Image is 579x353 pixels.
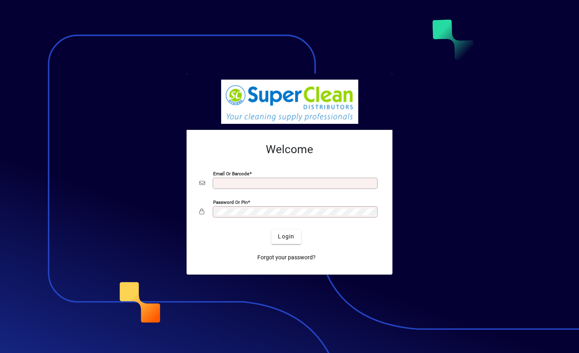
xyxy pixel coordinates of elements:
h2: Welcome [199,143,380,156]
a: Forgot your password? [254,250,319,265]
span: Forgot your password? [257,253,316,262]
span: Login [278,232,294,241]
mat-label: Email or Barcode [213,170,249,176]
button: Login [271,230,301,244]
mat-label: Password or Pin [213,199,248,205]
